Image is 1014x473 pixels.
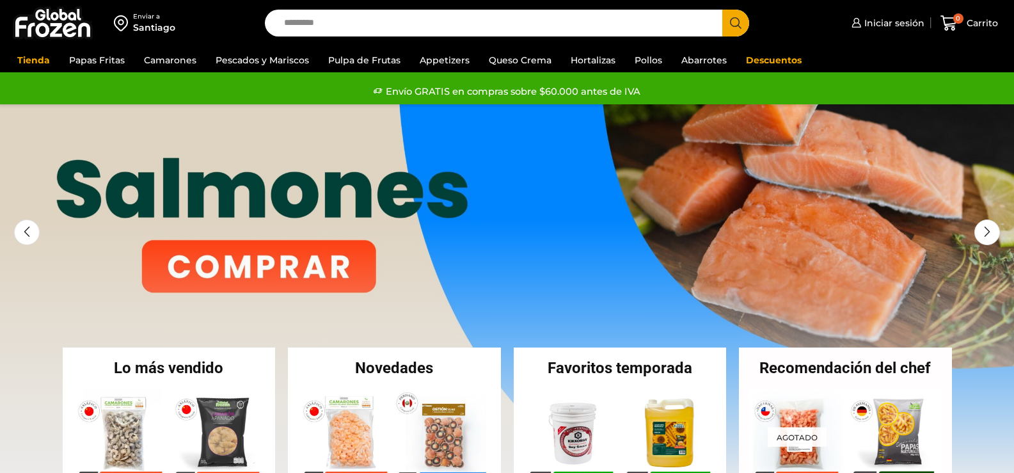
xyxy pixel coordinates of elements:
a: Abarrotes [675,48,733,72]
a: Hortalizas [564,48,622,72]
button: Search button [722,10,749,36]
span: Iniciar sesión [861,17,924,29]
span: Carrito [963,17,998,29]
div: Santiago [133,21,175,34]
a: Papas Fritas [63,48,131,72]
a: Pescados y Mariscos [209,48,315,72]
a: Descuentos [740,48,808,72]
a: 0 Carrito [937,8,1001,38]
div: Enviar a [133,12,175,21]
a: Pulpa de Frutas [322,48,407,72]
div: Previous slide [14,220,40,245]
a: Pollos [628,48,669,72]
h2: Recomendación del chef [739,360,952,376]
a: Camarones [138,48,203,72]
p: Agotado [768,427,827,447]
img: address-field-icon.svg [114,12,133,34]
h2: Lo más vendido [63,360,276,376]
a: Iniciar sesión [848,10,924,36]
a: Queso Crema [482,48,558,72]
h2: Novedades [288,360,501,376]
a: Appetizers [413,48,476,72]
h2: Favoritos temporada [514,360,727,376]
span: 0 [953,13,963,24]
a: Tienda [11,48,56,72]
div: Next slide [974,220,1000,245]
